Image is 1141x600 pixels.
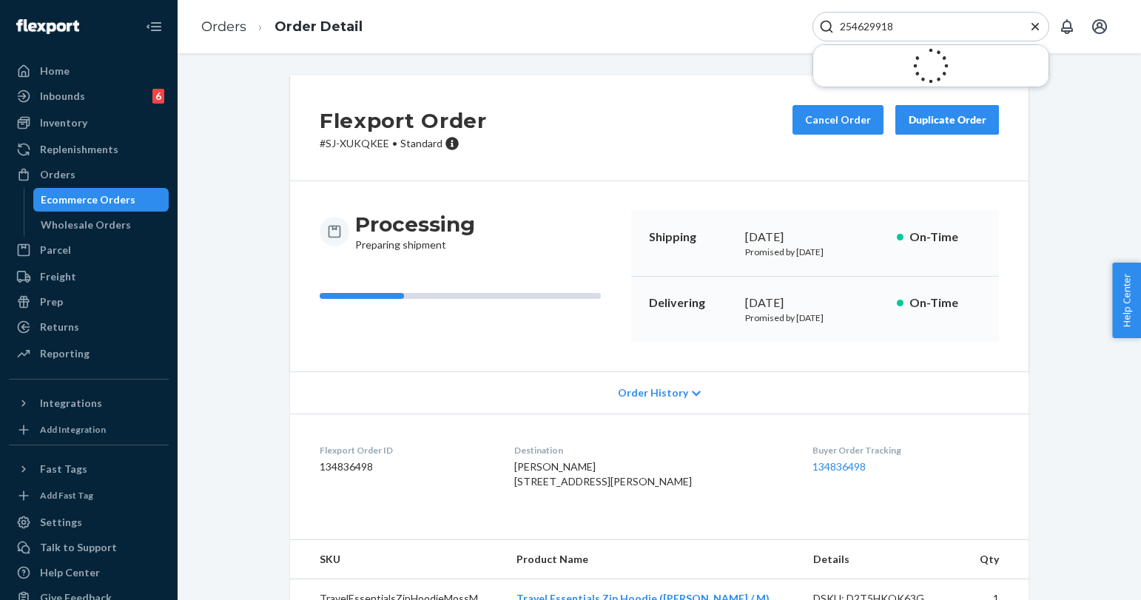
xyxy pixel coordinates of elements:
[745,246,885,258] p: Promised by [DATE]
[392,137,397,149] span: •
[400,137,442,149] span: Standard
[745,311,885,324] p: Promised by [DATE]
[40,89,85,104] div: Inbounds
[9,290,169,314] a: Prep
[618,385,688,400] span: Order History
[40,540,117,555] div: Talk to Support
[9,138,169,161] a: Replenishments
[16,19,79,34] img: Flexport logo
[9,487,169,505] a: Add Fast Tag
[909,229,981,246] p: On-Time
[33,188,169,212] a: Ecommerce Orders
[40,269,76,284] div: Freight
[9,561,169,584] a: Help Center
[40,115,87,130] div: Inventory
[320,459,491,474] dd: 134836498
[320,105,487,136] h2: Flexport Order
[355,211,475,237] h3: Processing
[1085,12,1114,41] button: Open account menu
[40,423,106,436] div: Add Integration
[801,540,964,579] th: Details
[745,229,885,246] div: [DATE]
[745,294,885,311] div: [DATE]
[819,19,834,34] svg: Search Icon
[40,243,71,257] div: Parcel
[139,12,169,41] button: Close Navigation
[41,218,131,232] div: Wholesale Orders
[9,342,169,365] a: Reporting
[152,89,164,104] div: 6
[9,84,169,108] a: Inbounds6
[33,213,169,237] a: Wholesale Orders
[41,192,135,207] div: Ecommerce Orders
[9,536,169,559] button: Talk to Support
[9,238,169,262] a: Parcel
[40,515,82,530] div: Settings
[1028,19,1043,35] button: Close Search
[812,444,999,456] dt: Buyer Order Tracking
[275,18,363,35] a: Order Detail
[9,315,169,339] a: Returns
[963,540,1029,579] th: Qty
[9,510,169,534] a: Settings
[792,105,883,135] button: Cancel Order
[505,540,801,579] th: Product Name
[514,460,692,488] span: [PERSON_NAME] [STREET_ADDRESS][PERSON_NAME]
[40,462,87,476] div: Fast Tags
[40,142,118,157] div: Replenishments
[9,421,169,439] a: Add Integration
[189,5,374,49] ol: breadcrumbs
[40,294,63,309] div: Prep
[40,396,102,411] div: Integrations
[40,320,79,334] div: Returns
[514,444,790,456] dt: Destination
[908,112,986,127] div: Duplicate Order
[201,18,246,35] a: Orders
[649,229,733,246] p: Shipping
[40,64,70,78] div: Home
[834,19,1016,34] input: Search Input
[290,540,505,579] th: SKU
[9,391,169,415] button: Integrations
[40,565,100,580] div: Help Center
[40,167,75,182] div: Orders
[9,111,169,135] a: Inventory
[320,136,487,151] p: # SJ-XUKQKEE
[9,457,169,481] button: Fast Tags
[649,294,733,311] p: Delivering
[355,211,475,252] div: Preparing shipment
[40,489,93,502] div: Add Fast Tag
[9,163,169,186] a: Orders
[9,59,169,83] a: Home
[9,265,169,289] a: Freight
[909,294,981,311] p: On-Time
[812,460,866,473] a: 134836498
[1052,12,1082,41] button: Open notifications
[40,346,90,361] div: Reporting
[1047,556,1126,593] iframe: Opens a widget where you can chat to one of our agents
[895,105,999,135] button: Duplicate Order
[1112,263,1141,338] button: Help Center
[320,444,491,456] dt: Flexport Order ID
